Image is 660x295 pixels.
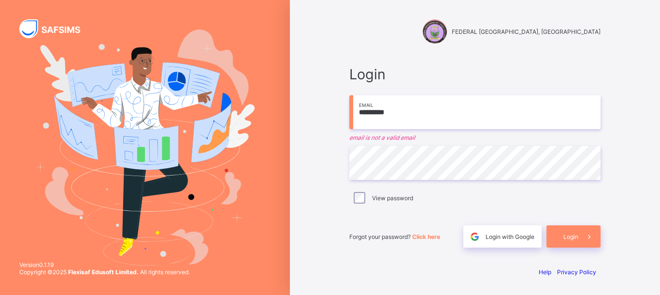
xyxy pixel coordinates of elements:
span: Login with Google [486,233,534,240]
span: FEDERAL [GEOGRAPHIC_DATA], [GEOGRAPHIC_DATA] [452,28,601,35]
span: Login [349,66,601,83]
span: Copyright © 2025 All rights reserved. [19,268,190,276]
img: Hero Image [35,29,255,265]
label: View password [372,194,413,202]
img: google.396cfc9801f0270233282035f929180a.svg [469,231,480,242]
img: SAFSIMS Logo [19,19,92,38]
em: email is not a valid email [349,134,601,141]
span: Forgot your password? [349,233,440,240]
span: Login [563,233,578,240]
a: Privacy Policy [557,268,596,276]
a: Click here [412,233,440,240]
span: Version 0.1.19 [19,261,190,268]
strong: Flexisaf Edusoft Limited. [68,268,139,276]
a: Help [539,268,551,276]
